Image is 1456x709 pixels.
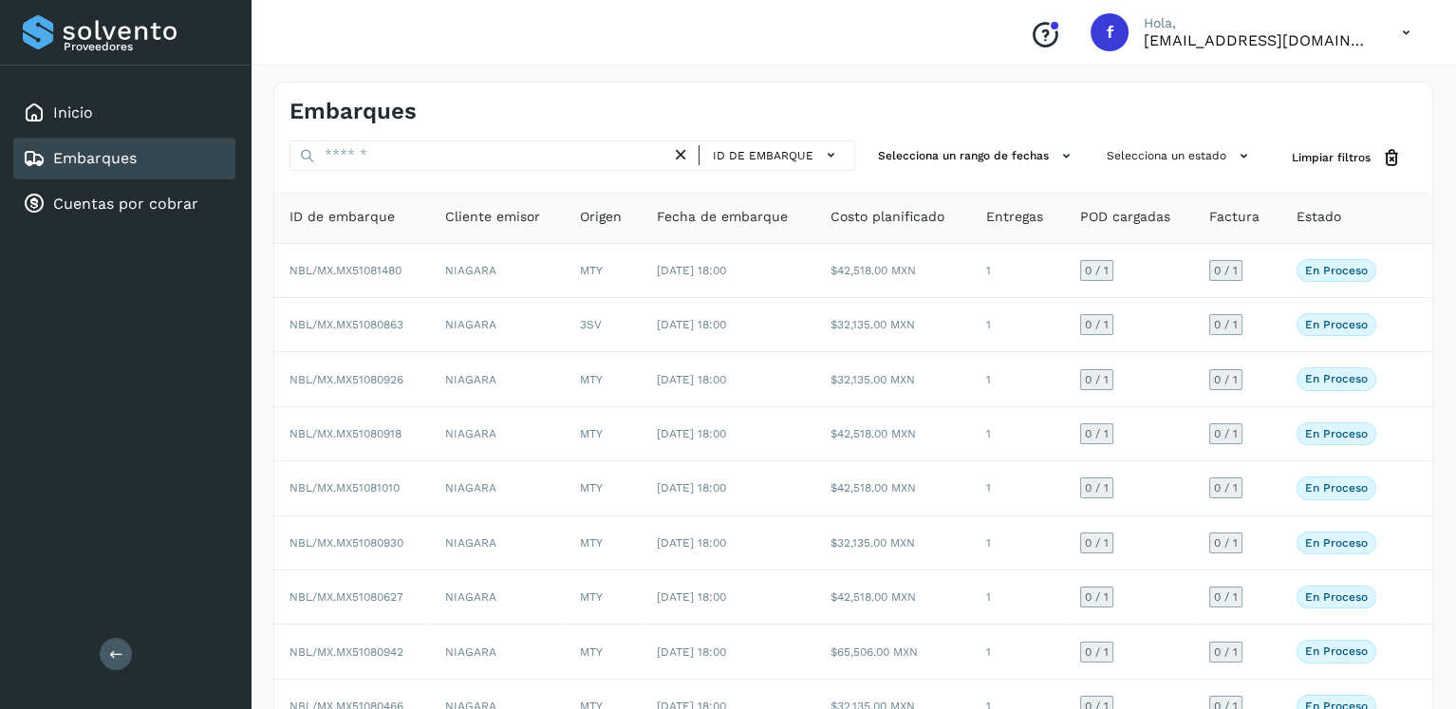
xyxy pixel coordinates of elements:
a: Cuentas por cobrar [53,195,198,213]
p: Proveedores [64,40,228,53]
a: Embarques [53,149,137,167]
div: Inicio [13,92,235,134]
a: Inicio [53,103,93,121]
div: Embarques [13,138,235,179]
div: Cuentas por cobrar [13,183,235,225]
